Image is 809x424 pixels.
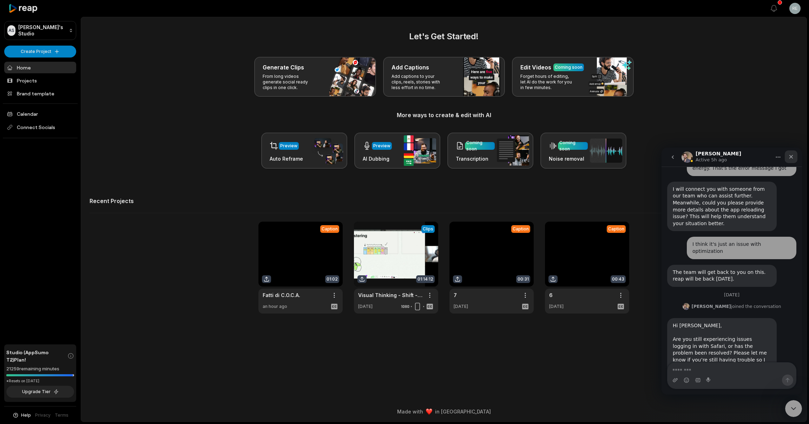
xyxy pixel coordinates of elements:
button: Upgrade Tier [6,386,74,398]
div: Coming soon [555,64,583,70]
a: Calendar [4,108,76,120]
a: Home [4,62,76,73]
a: Brand template [4,88,76,99]
h3: Add Captions [392,63,429,72]
a: Fatti di C.O.C.A. [263,291,300,299]
a: Terms [55,412,68,418]
span: Connect Socials [4,121,76,134]
a: 7 [454,291,457,299]
div: AS [7,25,15,36]
button: Help [12,412,31,418]
h3: Noise removal [549,155,588,162]
iframe: Intercom live chat [662,148,802,395]
div: Coming soon [466,140,493,152]
img: auto_reframe.png [311,137,343,164]
img: heart emoji [426,409,432,415]
p: Add captions to your clips, reels, stories with less effort in no time. [392,74,446,90]
h3: Auto Reframe [270,155,303,162]
h3: AI Dubbing [363,155,392,162]
a: Projects [4,75,76,86]
img: ai_dubbing.png [404,135,436,166]
h3: More ways to create & edit with AI [90,111,798,119]
div: Made with in [GEOGRAPHIC_DATA] [87,408,800,415]
button: Create Project [4,46,76,58]
h3: Edit Videos [520,63,551,72]
p: Forget hours of editing, let AI do the work for you in few minutes. [520,74,575,90]
h3: Transcription [456,155,495,162]
p: From long videos generate social ready clips in one click. [263,74,317,90]
div: Preview [373,143,390,149]
a: Visual Thinking - Shift - 2025_07_16 17_56 CEST - Recording [358,291,423,299]
h2: Recent Projects [90,197,134,204]
img: noise_removal.png [590,139,622,163]
a: Privacy [35,412,51,418]
h2: Let's Get Started! [90,30,798,43]
h3: Generate Clips [263,63,304,72]
img: transcription.png [497,135,529,166]
span: Studio (AppSumo T2) Plan! [6,349,67,363]
div: *Resets on [DATE] [6,378,74,384]
div: 21259 remaining minutes [6,365,74,372]
p: [PERSON_NAME]'s Studio [18,24,66,37]
iframe: Intercom live chat [785,400,802,417]
div: Preview [280,143,297,149]
a: 6 [549,291,553,299]
div: Coming soon [559,140,586,152]
span: Help [21,412,31,418]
